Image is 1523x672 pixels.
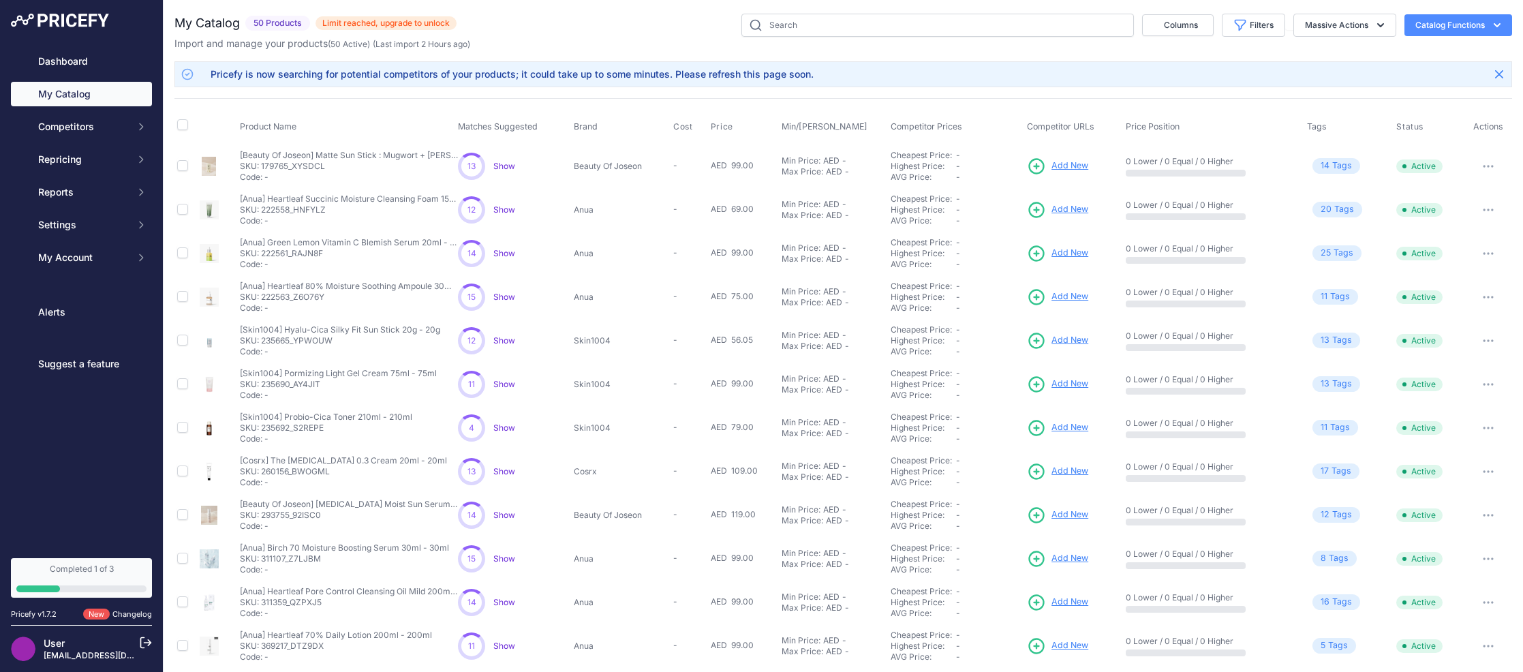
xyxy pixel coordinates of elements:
[240,390,437,401] p: Code: -
[1027,331,1088,350] a: Add New
[240,324,440,335] p: [Skin1004] Hyalu-Cica Silky Fit Sun Stick 20g - 20g
[840,417,846,428] div: -
[891,390,956,401] div: AVG Price:
[711,121,733,132] span: Price
[316,16,457,30] span: Limit reached, upgrade to unlock
[956,379,960,389] span: -
[574,423,668,433] p: Skin1004
[891,121,962,132] span: Competitor Prices
[240,499,458,510] p: [Beauty Of Joseon] [MEDICAL_DATA] Moist Sun Serum 50ml - 50ml
[1488,63,1510,85] button: Close
[826,254,842,264] div: AED
[891,281,952,291] a: Cheapest Price:
[174,37,470,50] p: Import and manage your products
[782,373,820,384] div: Min Price:
[823,243,840,254] div: AED
[1345,421,1350,434] span: s
[1126,156,1293,167] p: 0 Lower / 0 Equal / 0 Higher
[741,14,1134,37] input: Search
[574,248,668,259] p: Anua
[240,412,412,423] p: [Skin1004] Probio-Cica Toner 210ml - 210ml
[956,412,960,422] span: -
[1126,121,1180,132] span: Price Position
[11,245,152,270] button: My Account
[891,466,956,477] div: Highest Price:
[711,121,736,132] button: Price
[1312,333,1360,348] span: Tag
[1051,334,1088,347] span: Add New
[1347,378,1352,391] span: s
[574,121,598,132] span: Brand
[44,637,65,649] a: User
[11,147,152,172] button: Repricing
[711,291,754,301] span: AED 75.00
[956,324,960,335] span: -
[826,384,842,395] div: AED
[891,237,952,247] a: Cheapest Price:
[782,243,820,254] div: Min Price:
[240,466,447,477] p: SKU: 260156_BWOGML
[823,417,840,428] div: AED
[1126,243,1293,254] p: 0 Lower / 0 Equal / 0 Higher
[240,281,458,292] p: [Anua] Heartleaf 80% Moisture Soothing Ampoule 30ml - 30ml
[956,150,960,160] span: -
[842,166,849,177] div: -
[330,39,367,49] a: 50 Active
[782,166,823,177] div: Max Price:
[1126,461,1293,472] p: 0 Lower / 0 Equal / 0 Higher
[826,166,842,177] div: AED
[493,466,515,476] a: Show
[1312,376,1360,392] span: Tag
[174,14,240,33] h2: My Catalog
[840,373,846,384] div: -
[38,120,127,134] span: Competitors
[956,423,960,433] span: -
[38,251,127,264] span: My Account
[823,155,840,166] div: AED
[1312,420,1358,436] span: Tag
[956,161,960,171] span: -
[956,215,960,226] span: -
[1027,549,1088,568] a: Add New
[1312,463,1359,479] span: Tag
[1396,121,1424,132] span: Status
[1321,334,1329,347] span: 13
[468,379,475,390] span: 11
[782,428,823,439] div: Max Price:
[1051,421,1088,434] span: Add New
[840,243,846,254] div: -
[1126,374,1293,385] p: 0 Lower / 0 Equal / 0 Higher
[467,161,476,172] span: 13
[240,121,296,132] span: Product Name
[1312,289,1358,305] span: Tag
[11,213,152,237] button: Settings
[823,199,840,210] div: AED
[1051,159,1088,172] span: Add New
[11,558,152,598] a: Completed 1 of 3
[240,433,412,444] p: Code: -
[956,455,960,465] span: -
[1126,200,1293,211] p: 0 Lower / 0 Equal / 0 Higher
[493,641,515,651] a: Show
[493,423,515,433] a: Show
[891,379,956,390] div: Highest Price:
[493,335,515,346] a: Show
[1051,639,1088,652] span: Add New
[240,161,458,172] p: SKU: 179765_XYSDCL
[240,248,458,259] p: SKU: 222561_RAJN8F
[1312,245,1362,261] span: Tag
[1051,596,1088,609] span: Add New
[574,466,668,477] p: Cosrx
[711,160,754,170] span: AED 99.00
[493,597,515,607] span: Show
[493,248,515,258] a: Show
[842,341,849,352] div: -
[1396,159,1443,173] span: Active
[840,461,846,472] div: -
[711,335,753,345] span: AED 56.05
[891,335,956,346] div: Highest Price:
[1027,637,1088,656] a: Add New
[493,510,515,520] span: Show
